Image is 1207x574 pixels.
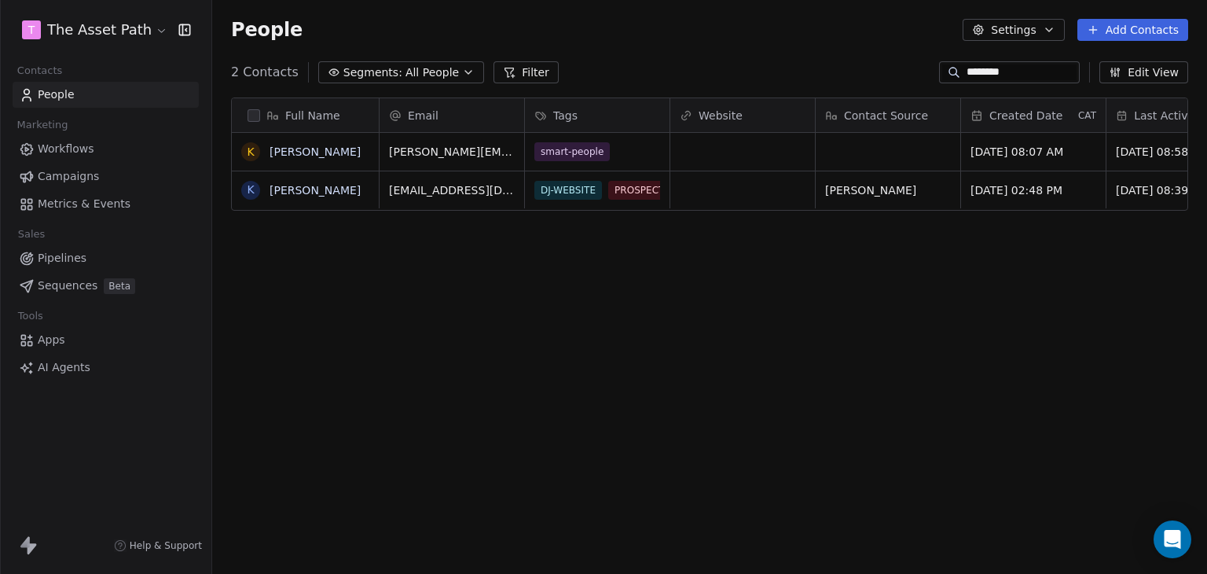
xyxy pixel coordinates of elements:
[38,332,65,348] span: Apps
[38,86,75,103] span: People
[10,59,69,83] span: Contacts
[11,304,50,328] span: Tools
[231,63,299,82] span: 2 Contacts
[285,108,340,123] span: Full Name
[493,61,559,83] button: Filter
[534,142,610,161] span: smart-people
[816,98,960,132] div: Contact Source
[38,141,94,157] span: Workflows
[13,245,199,271] a: Pipelines
[114,539,202,552] a: Help & Support
[247,182,254,198] div: K
[534,181,602,200] span: DJ-WEBSITE
[670,98,815,132] div: Website
[104,278,135,294] span: Beta
[13,273,199,299] a: SequencesBeta
[1154,521,1191,558] div: Open Intercom Messenger
[232,98,379,132] div: Full Name
[608,181,714,200] span: PROSPECT-COHORT
[270,184,361,197] a: [PERSON_NAME]
[844,108,928,123] span: Contact Source
[389,144,515,160] span: [PERSON_NAME][EMAIL_ADDRESS][DOMAIN_NAME]
[525,98,670,132] div: Tags
[961,98,1106,132] div: Created DateCAT
[10,113,75,137] span: Marketing
[38,278,97,294] span: Sequences
[38,168,99,185] span: Campaigns
[38,359,90,376] span: AI Agents
[970,182,1096,198] span: [DATE] 02:48 PM
[408,108,438,123] span: Email
[47,20,152,40] span: The Asset Path
[231,18,303,42] span: People
[380,98,524,132] div: Email
[19,17,167,43] button: TThe Asset Path
[13,136,199,162] a: Workflows
[13,327,199,353] a: Apps
[232,133,380,565] div: grid
[970,144,1096,160] span: [DATE] 08:07 AM
[1078,109,1096,122] span: CAT
[989,108,1062,123] span: Created Date
[389,182,515,198] span: [EMAIL_ADDRESS][DOMAIN_NAME]
[38,196,130,212] span: Metrics & Events
[11,223,52,246] span: Sales
[1099,61,1188,83] button: Edit View
[13,164,199,189] a: Campaigns
[13,191,199,217] a: Metrics & Events
[343,64,402,81] span: Segments:
[247,144,254,160] div: K
[405,64,459,81] span: All People
[270,145,361,158] a: [PERSON_NAME]
[699,108,743,123] span: Website
[963,19,1064,41] button: Settings
[553,108,578,123] span: Tags
[38,250,86,267] span: Pipelines
[13,82,199,108] a: People
[825,182,951,198] span: [PERSON_NAME]
[1077,19,1188,41] button: Add Contacts
[130,539,202,552] span: Help & Support
[28,22,35,38] span: T
[13,355,199,381] a: AI Agents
